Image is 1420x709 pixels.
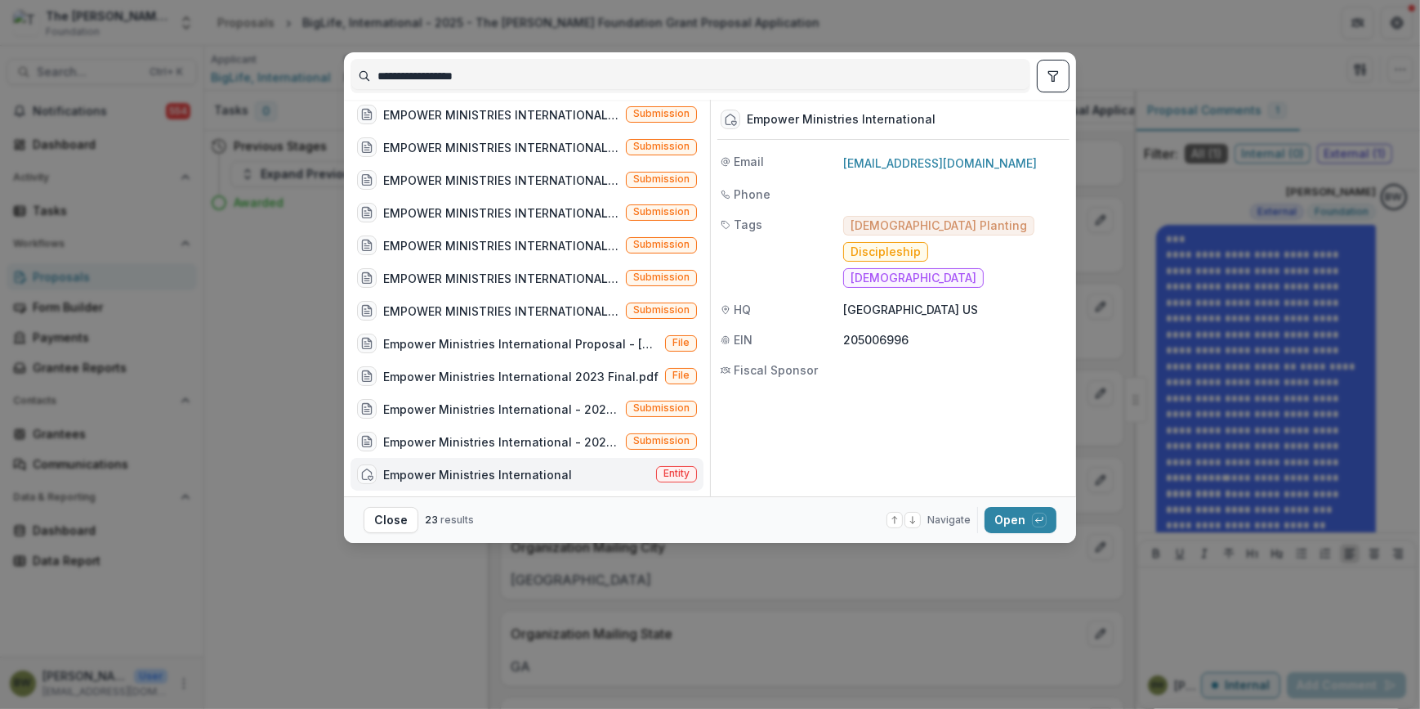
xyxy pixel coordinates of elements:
[734,216,762,233] span: Tags
[633,271,690,283] span: Submission
[383,466,572,483] div: Empower Ministries International
[383,106,619,123] div: EMPOWER MINISTRIES INTERNATIONAL - Grant - [DATE]
[927,513,971,527] span: Navigate
[383,433,619,451] div: Empower Ministries International - 2024 - The [PERSON_NAME] Foundation Grant Proposal Application
[843,301,1066,318] p: [GEOGRAPHIC_DATA] US
[851,219,1027,233] span: [DEMOGRAPHIC_DATA] Planting
[851,245,921,259] span: Discipleship
[383,172,619,189] div: EMPOWER MINISTRIES INTERNATIONAL - Grant - [DATE]
[843,331,1066,348] p: 205006996
[633,239,690,250] span: Submission
[672,370,690,381] span: File
[633,141,690,152] span: Submission
[734,331,752,348] span: EIN
[383,335,659,352] div: Empower Ministries International Proposal - [PERSON_NAME] Foundation - [DATE].msg
[383,237,619,254] div: EMPOWER MINISTRIES INTERNATIONAL - Grant - [DATE]
[633,402,690,414] span: Submission
[663,468,690,479] span: Entity
[383,270,619,287] div: EMPOWER MINISTRIES INTERNATIONAL - Grant - [DATE]
[734,153,764,170] span: Email
[672,337,690,348] span: File
[851,271,976,285] span: [DEMOGRAPHIC_DATA]
[364,507,418,533] button: Close
[633,206,690,218] span: Submission
[1037,60,1069,92] button: toggle filters
[734,301,751,318] span: HQ
[843,156,1037,170] a: [EMAIL_ADDRESS][DOMAIN_NAME]
[425,514,438,526] span: 23
[440,514,474,526] span: results
[985,507,1056,533] button: Open
[383,401,619,418] div: Empower Ministries International - 2025 - The [PERSON_NAME] Foundation Grant Proposal Application
[383,139,619,156] div: EMPOWER MINISTRIES INTERNATIONAL - Grant - [DATE]
[633,304,690,316] span: Submission
[383,204,619,222] div: EMPOWER MINISTRIES INTERNATIONAL - Grant - [DATE]
[734,186,770,203] span: Phone
[383,303,619,320] div: EMPOWER MINISTRIES INTERNATIONAL - Grant - [DATE]
[747,113,936,127] div: Empower Ministries International
[383,368,659,385] div: Empower Ministries International 2023 Final.pdf
[633,173,690,185] span: Submission
[633,435,690,446] span: Submission
[734,361,818,379] span: Fiscal Sponsor
[633,108,690,119] span: Submission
